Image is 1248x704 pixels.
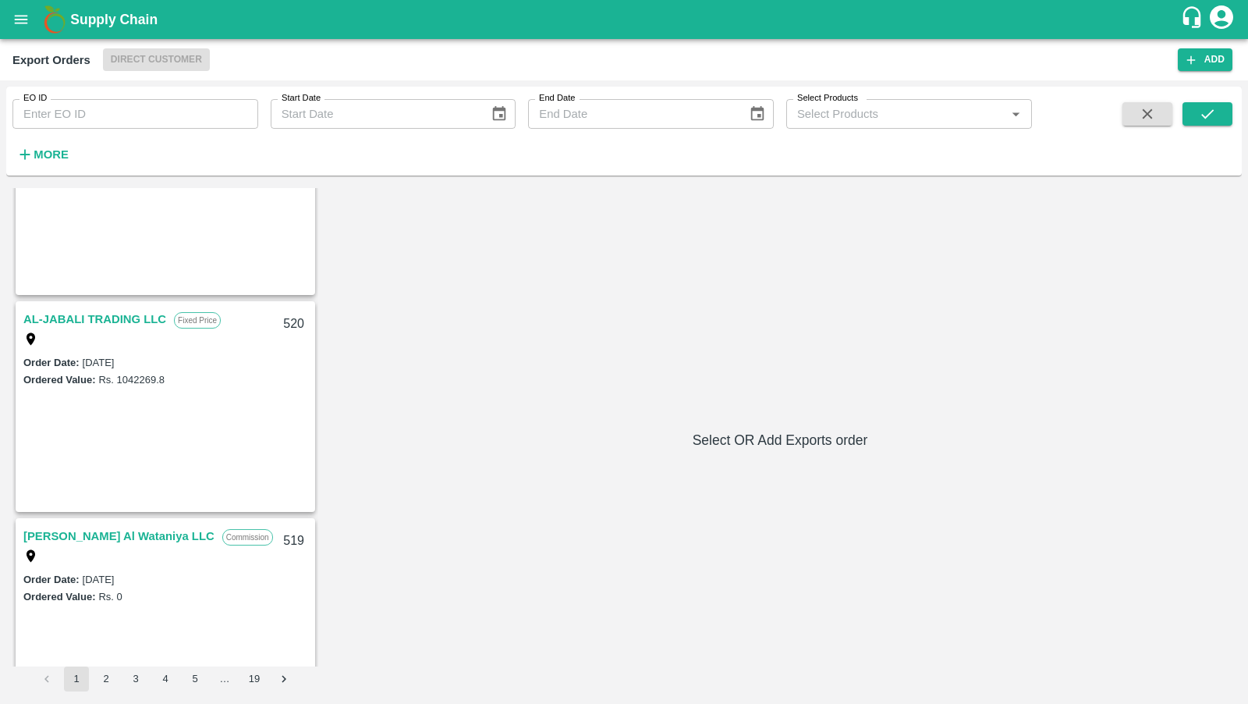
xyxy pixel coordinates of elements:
[271,667,296,692] button: Go to next page
[539,92,575,105] label: End Date
[12,99,258,129] input: Enter EO ID
[98,374,165,386] label: Rs. 1042269.8
[94,667,119,692] button: Go to page 2
[212,672,237,687] div: …
[70,12,158,27] b: Supply Chain
[222,529,273,546] p: Commission
[123,667,148,692] button: Go to page 3
[12,50,90,70] div: Export Orders
[743,99,772,129] button: Choose date
[174,312,221,329] p: Fixed Price
[23,309,166,329] a: AL-JABALI TRADING LLC
[64,667,89,692] button: page 1
[23,574,80,585] label: Order Date :
[3,2,39,37] button: open drawer
[528,99,736,129] input: End Date
[797,92,858,105] label: Select Products
[23,92,47,105] label: EO ID
[271,99,478,129] input: Start Date
[791,104,1002,124] input: Select Products
[274,523,314,560] div: 519
[1005,104,1026,124] button: Open
[183,667,207,692] button: Go to page 5
[153,667,178,692] button: Go to page 4
[12,141,73,168] button: More
[484,99,514,129] button: Choose date
[324,429,1236,451] h6: Select OR Add Exports order
[23,591,95,603] label: Ordered Value:
[1178,48,1232,71] button: Add
[282,92,321,105] label: Start Date
[1180,5,1207,34] div: customer-support
[23,374,95,386] label: Ordered Value:
[83,574,115,585] label: [DATE]
[39,4,70,35] img: logo
[70,9,1180,30] a: Supply Chain
[32,667,299,692] nav: pagination navigation
[23,526,214,546] a: [PERSON_NAME] Al Wataniya LLC
[83,357,115,368] label: [DATE]
[23,357,80,368] label: Order Date :
[1207,3,1236,36] div: account of current user
[242,667,267,692] button: Go to page 19
[98,591,122,603] label: Rs. 0
[274,306,314,343] div: 520
[34,148,69,161] strong: More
